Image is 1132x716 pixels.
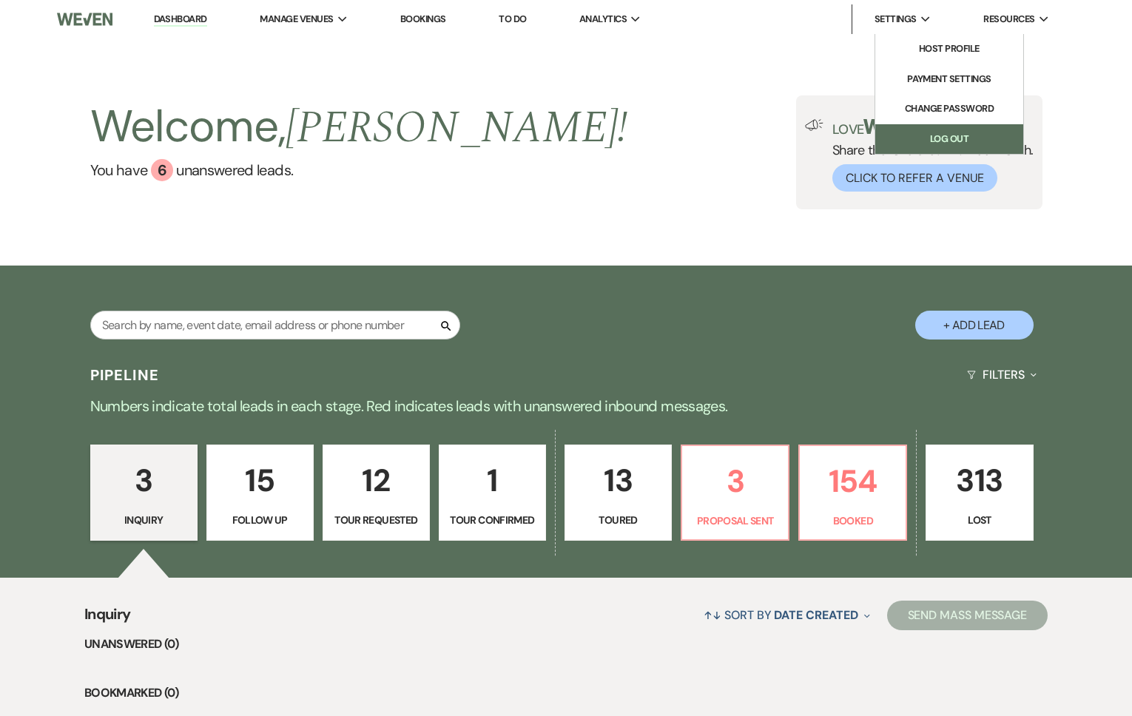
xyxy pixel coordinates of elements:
img: loud-speaker-illustration.svg [805,119,823,131]
a: 15Follow Up [206,445,314,541]
a: 154Booked [798,445,907,541]
button: + Add Lead [915,311,1034,340]
div: 6 [151,159,173,181]
p: Lost [935,512,1023,528]
a: 3Inquiry [90,445,198,541]
button: Filters [961,355,1042,394]
h2: Welcome, [90,95,628,159]
a: Bookings [400,13,446,25]
p: 3 [100,456,188,505]
li: Bookmarked (0) [84,683,1048,703]
button: Click to Refer a Venue [832,164,997,192]
a: 12Tour Requested [323,445,430,541]
h3: Pipeline [90,365,160,385]
div: Share the love & earn a free month. [823,119,1034,192]
a: 3Proposal Sent [681,445,789,541]
a: To Do [499,13,526,25]
span: Settings [875,12,917,27]
p: 3 [691,456,779,506]
a: You have 6 unanswered leads. [90,159,628,181]
p: Tour Confirmed [448,512,536,528]
a: 1Tour Confirmed [439,445,546,541]
a: 313Lost [926,445,1033,541]
img: Weven Logo [57,4,112,35]
span: Manage Venues [260,12,333,27]
input: Search by name, event date, email address or phone number [90,311,460,340]
a: Dashboard [154,13,207,27]
li: Payment Settings [883,72,1016,87]
p: Inquiry [100,512,188,528]
p: Booked [809,513,897,529]
p: 313 [935,456,1023,505]
a: Payment Settings [875,64,1023,94]
li: Change Password [883,101,1016,116]
p: 15 [216,456,304,505]
span: Analytics [579,12,627,27]
p: Follow Up [216,512,304,528]
span: Inquiry [84,603,131,635]
button: Send Mass Message [887,601,1048,630]
p: Love ? [832,119,1034,136]
img: weven-logo-green.svg [863,119,929,134]
p: 1 [448,456,536,505]
button: Sort By Date Created [698,595,875,635]
span: Resources [983,12,1034,27]
p: Numbers indicate total leads in each stage. Red indicates leads with unanswered inbound messages. [33,394,1099,418]
p: 154 [809,456,897,506]
a: 13Toured [565,445,672,541]
p: Tour Requested [332,512,420,528]
p: Proposal Sent [691,513,779,529]
p: 13 [574,456,662,505]
span: ↑↓ [704,607,721,623]
a: Change Password [875,94,1023,124]
p: 12 [332,456,420,505]
li: Unanswered (0) [84,635,1048,654]
p: Toured [574,512,662,528]
span: Date Created [774,607,858,623]
a: Host Profile [875,34,1023,64]
a: Log Out [875,124,1023,154]
span: [PERSON_NAME] ! [286,94,627,162]
li: Host Profile [883,41,1016,56]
